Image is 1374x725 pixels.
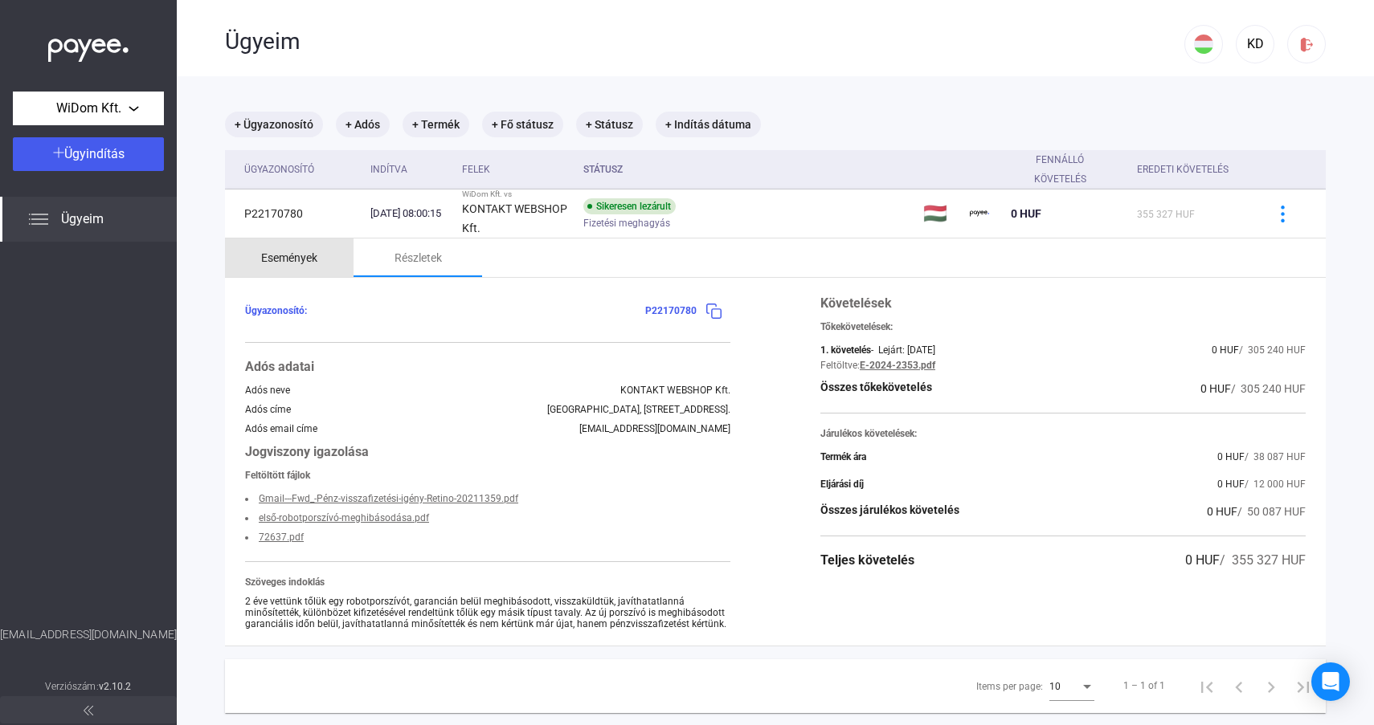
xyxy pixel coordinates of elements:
[245,596,730,629] div: 2 éve vettünk tőlük egy robotporszívót, garancián belül meghibásodott, visszaküldtük, javíthatatl...
[871,344,935,356] div: - Lejárt: [DATE]
[705,303,722,320] img: copy-blue
[99,681,132,692] strong: v2.10.2
[245,576,730,588] div: Szöveges indoklás
[1274,206,1291,222] img: more-blue
[1049,676,1094,695] mat-select: Items per page:
[1217,451,1245,462] span: 0 HUF
[577,150,917,189] th: Státusz
[29,210,48,229] img: list.svg
[820,294,1306,313] div: Követelések
[1245,479,1306,490] span: / 12 000 HUF
[583,198,676,214] div: Sikeresen lezárult
[656,112,761,137] mat-chip: + Indítás dátuma
[697,294,730,328] button: copy-blue
[576,112,643,137] mat-chip: + Státusz
[259,493,518,504] a: Gmail---Fwd_-Pénz-visszafizetési-igény-Retino-20211359.pdf
[1123,676,1165,695] div: 1 – 1 of 1
[976,677,1043,696] div: Items per page:
[1217,479,1245,490] span: 0 HUF
[1220,552,1306,568] span: / 355 327 HUF
[917,189,963,238] td: 🇭🇺
[1185,552,1220,568] span: 0 HUF
[462,160,490,179] div: Felek
[1241,35,1269,54] div: KD
[1137,160,1245,179] div: Eredeti követelés
[462,202,567,234] strong: KONTAKT WEBSHOP Kft.
[245,385,290,396] div: Adós neve
[56,99,121,118] span: WiDom Kft.
[820,321,1306,332] div: Tőkekövetelések:
[370,160,407,179] div: Indítva
[462,189,570,199] div: WiDom Kft. vs
[1194,35,1213,54] img: HU
[970,204,989,223] img: payee-logo
[261,248,317,267] div: Események
[84,706,93,715] img: arrow-double-left-grey.svg
[1049,681,1061,692] span: 10
[645,305,697,316] span: P22170780
[820,551,914,570] div: Teljes követelés
[61,210,104,229] span: Ügyeim
[13,92,164,125] button: WiDom Kft.
[1191,670,1223,702] button: First page
[1255,670,1287,702] button: Next page
[1137,160,1229,179] div: Eredeti követelés
[244,160,358,179] div: Ügyazonosító
[1237,505,1306,518] span: / 50 087 HUF
[820,379,932,398] div: Összes tőkekövetelés
[245,357,730,377] div: Adós adatai
[53,147,64,158] img: plus-white.svg
[820,502,959,521] div: Összes járulékos követelés
[1287,25,1326,63] button: logout-red
[245,305,307,316] span: Ügyazonosító:
[403,112,469,137] mat-chip: + Termék
[462,160,570,179] div: Felek
[820,344,871,356] div: 1. követelés
[225,28,1184,55] div: Ügyeim
[1311,662,1350,701] div: Open Intercom Messenger
[245,470,730,481] div: Feltöltött fájlok
[225,189,364,238] td: P22170780
[48,30,129,63] img: white-payee-white-dot.svg
[820,479,864,490] div: Eljárási díj
[579,423,730,434] div: [EMAIL_ADDRESS][DOMAIN_NAME]
[370,206,449,222] div: [DATE] 08:00:15
[1184,25,1223,63] button: HU
[820,451,866,462] div: Termék ára
[1266,197,1299,230] button: more-blue
[1212,344,1239,356] span: 0 HUF
[64,146,125,161] span: Ügyindítás
[1236,25,1274,63] button: KD
[1239,344,1306,356] span: / 305 240 HUF
[547,404,730,415] div: [GEOGRAPHIC_DATA], [STREET_ADDRESS].
[1245,451,1306,462] span: / 38 087 HUF
[1207,505,1237,518] span: 0 HUF
[245,442,730,462] div: Jogviszony igazolása
[620,385,730,396] div: KONTAKT WEBSHOP Kft.
[336,112,390,137] mat-chip: + Adós
[482,112,563,137] mat-chip: + Fő státusz
[259,512,429,523] a: első-robotporszívó-meghibásodása.pdf
[370,160,449,179] div: Indítva
[1231,382,1306,395] span: / 305 240 HUF
[244,160,314,179] div: Ügyazonosító
[583,214,670,233] span: Fizetési meghagyás
[820,428,1306,439] div: Járulékos követelések:
[259,532,304,543] a: 72637.pdf
[1011,150,1125,189] div: Fennálló követelés
[225,112,323,137] mat-chip: + Ügyazonosító
[820,360,860,371] div: Feltöltve:
[1287,670,1319,702] button: Last page
[13,137,164,171] button: Ügyindítás
[1298,36,1315,53] img: logout-red
[1011,150,1110,189] div: Fennálló követelés
[245,423,317,434] div: Adós email címe
[1200,382,1231,395] span: 0 HUF
[1011,207,1041,220] span: 0 HUF
[245,404,291,415] div: Adós címe
[1137,209,1195,220] span: 355 327 HUF
[860,360,935,371] a: E-2024-2353.pdf
[395,248,442,267] div: Részletek
[1223,670,1255,702] button: Previous page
